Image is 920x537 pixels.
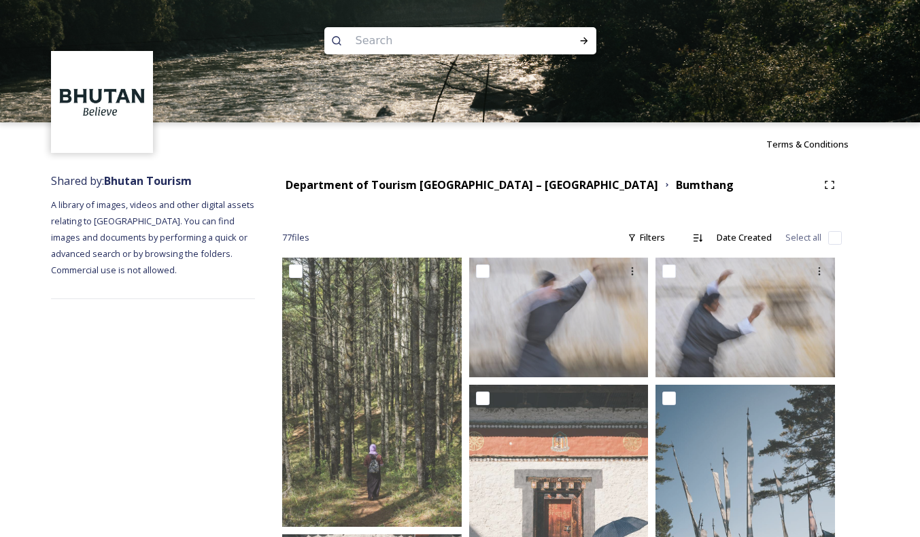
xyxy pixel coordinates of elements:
strong: Bhutan Tourism [104,173,192,188]
span: Shared by: [51,173,192,188]
a: Terms & Conditions [766,136,869,152]
span: Select all [785,231,821,244]
strong: Bumthang [676,177,734,192]
img: Marcus Westberg Bumthang 202324.jpg [655,258,835,377]
img: BT_Logo_BB_Lockup_CMYK_High%2520Res.jpg [53,53,152,152]
div: Filters [621,224,672,251]
span: 77 file s [282,231,309,244]
span: Terms & Conditions [766,138,849,150]
div: Date Created [710,224,779,251]
span: A library of images, videos and other digital assets relating to [GEOGRAPHIC_DATA]. You can find ... [51,198,256,276]
img: Marcus Westberg Bumthang 20235.jpg [282,258,462,527]
input: Search [349,26,535,56]
strong: Department of Tourism [GEOGRAPHIC_DATA] – [GEOGRAPHIC_DATA] [286,177,658,192]
img: Marcus Westberg Bumthang 202322.jpg [469,258,649,377]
